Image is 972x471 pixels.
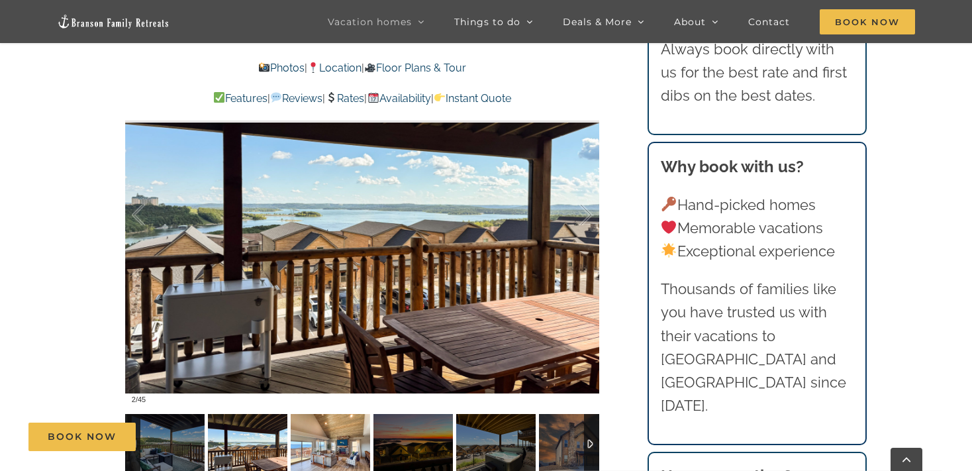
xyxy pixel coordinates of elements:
[48,431,117,443] span: Book Now
[661,155,854,179] h3: Why book with us?
[364,62,466,74] a: Floor Plans & Tour
[28,423,136,451] a: Book Now
[270,92,322,105] a: Reviews
[125,60,599,77] p: | |
[820,9,915,34] span: Book Now
[308,62,318,73] img: 📍
[213,92,267,105] a: Features
[454,17,520,26] span: Things to do
[661,220,676,235] img: ❤️
[325,92,364,105] a: Rates
[368,92,379,103] img: 📆
[661,243,676,258] img: 🌟
[434,92,445,103] img: 👉
[563,17,632,26] span: Deals & More
[258,62,304,74] a: Photos
[367,92,430,105] a: Availability
[328,17,412,26] span: Vacation homes
[326,92,336,103] img: 💲
[57,14,170,29] img: Branson Family Retreats Logo
[307,62,362,74] a: Location
[125,90,599,107] p: | | | |
[259,62,269,73] img: 📸
[434,92,511,105] a: Instant Quote
[661,38,854,108] p: Always book directly with us for the best rate and first dibs on the best dates.
[214,92,224,103] img: ✅
[661,193,854,264] p: Hand-picked homes Memorable vacations Exceptional experience
[661,278,854,417] p: Thousands of families like you have trusted us with their vacations to [GEOGRAPHIC_DATA] and [GEO...
[748,17,790,26] span: Contact
[271,92,281,103] img: 💬
[661,197,676,211] img: 🔑
[365,62,375,73] img: 🎥
[674,17,706,26] span: About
